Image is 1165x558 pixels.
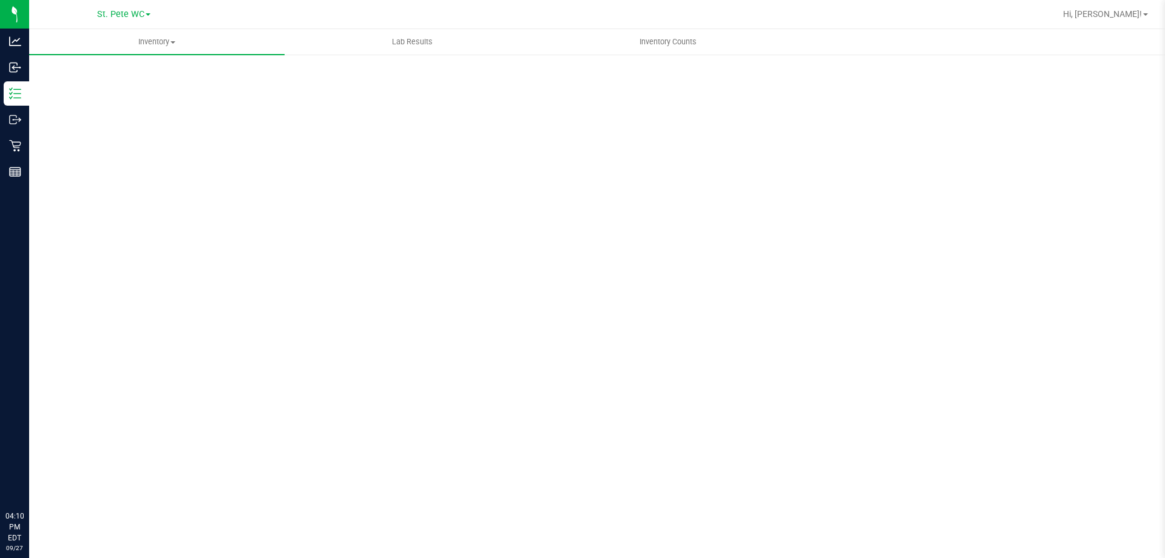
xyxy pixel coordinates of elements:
inline-svg: Analytics [9,35,21,47]
span: Inventory [29,36,285,47]
inline-svg: Retail [9,140,21,152]
a: Inventory [29,29,285,55]
a: Lab Results [285,29,540,55]
p: 09/27 [5,543,24,553]
inline-svg: Inventory [9,87,21,100]
span: Lab Results [376,36,449,47]
a: Inventory Counts [540,29,795,55]
inline-svg: Outbound [9,114,21,126]
p: 04:10 PM EDT [5,511,24,543]
span: St. Pete WC [97,9,144,19]
span: Inventory Counts [623,36,713,47]
span: Hi, [PERSON_NAME]! [1063,9,1142,19]
inline-svg: Reports [9,166,21,178]
inline-svg: Inbound [9,61,21,73]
